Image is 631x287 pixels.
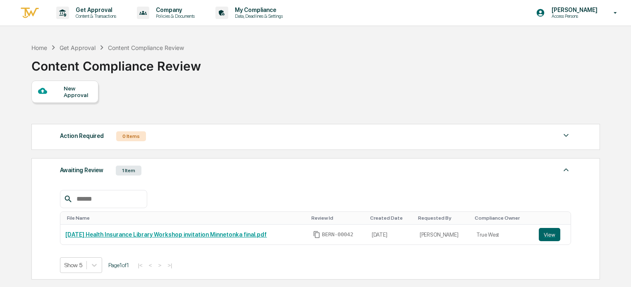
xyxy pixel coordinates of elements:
a: [DATE] Health Insurance Library Workshop invitation Minnetonka final.pdf [65,231,267,238]
img: caret [561,165,571,175]
iframe: Open customer support [605,260,627,282]
img: logo [20,6,40,20]
p: Data, Deadlines & Settings [228,13,287,19]
div: Toggle SortBy [67,215,304,221]
div: Content Compliance Review [31,52,201,74]
div: Toggle SortBy [370,215,411,221]
div: New Approval [64,85,91,98]
img: caret [561,130,571,140]
button: > [155,262,164,269]
p: My Compliance [228,7,287,13]
button: < [146,262,155,269]
p: Content & Transactions [69,13,120,19]
div: Toggle SortBy [418,215,468,221]
div: Toggle SortBy [540,215,567,221]
div: Home [31,44,47,51]
button: View [539,228,560,241]
p: [PERSON_NAME] [545,7,602,13]
div: Content Compliance Review [108,44,184,51]
p: Access Persons [545,13,602,19]
div: Get Approval [60,44,96,51]
div: Toggle SortBy [475,215,531,221]
span: Copy Id [313,231,320,238]
span: BERN-00042 [322,231,354,238]
a: View [539,228,566,241]
div: 0 Items [116,131,146,141]
td: [DATE] [367,225,415,244]
p: Get Approval [69,7,120,13]
button: |< [135,262,145,269]
span: Page 1 of 1 [108,262,129,268]
td: [PERSON_NAME] [415,225,472,244]
td: True West [471,225,534,244]
div: Action Required [60,130,104,141]
div: 1 Item [116,166,141,176]
p: Policies & Documents [149,13,199,19]
button: >| [165,262,174,269]
div: Toggle SortBy [311,215,363,221]
p: Company [149,7,199,13]
div: Awaiting Review [60,165,103,176]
